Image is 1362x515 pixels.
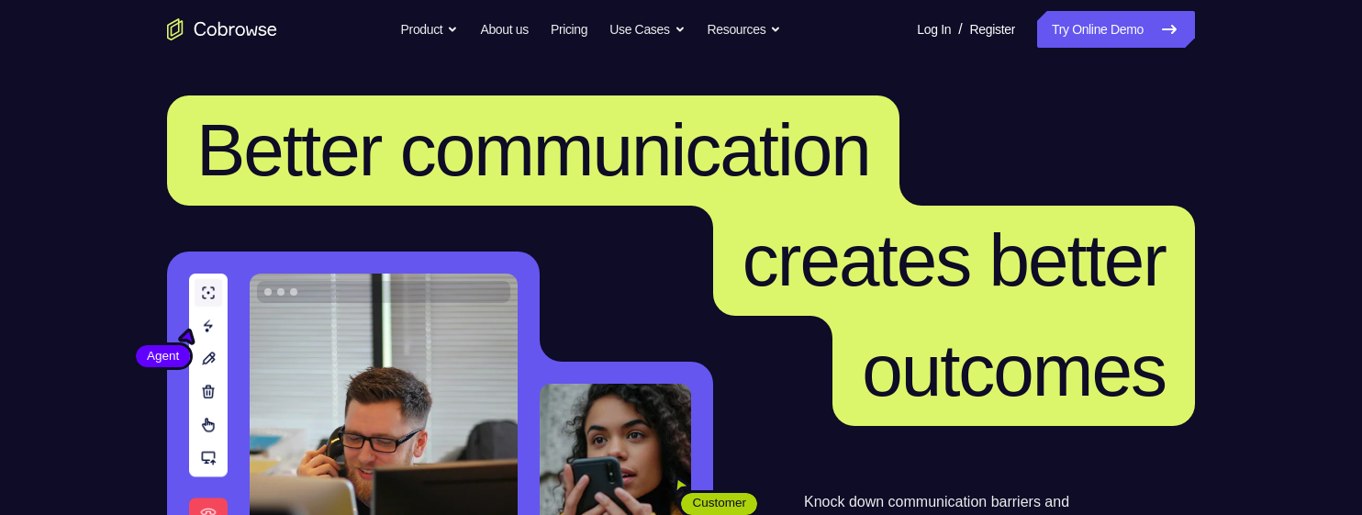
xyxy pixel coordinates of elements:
[862,330,1166,411] span: outcomes
[958,18,962,40] span: /
[742,219,1166,301] span: creates better
[551,11,587,48] a: Pricing
[708,11,782,48] button: Resources
[609,11,685,48] button: Use Cases
[917,11,951,48] a: Log In
[480,11,528,48] a: About us
[167,18,277,40] a: Go to the home page
[970,11,1015,48] a: Register
[1037,11,1195,48] a: Try Online Demo
[401,11,459,48] button: Product
[196,109,870,191] span: Better communication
